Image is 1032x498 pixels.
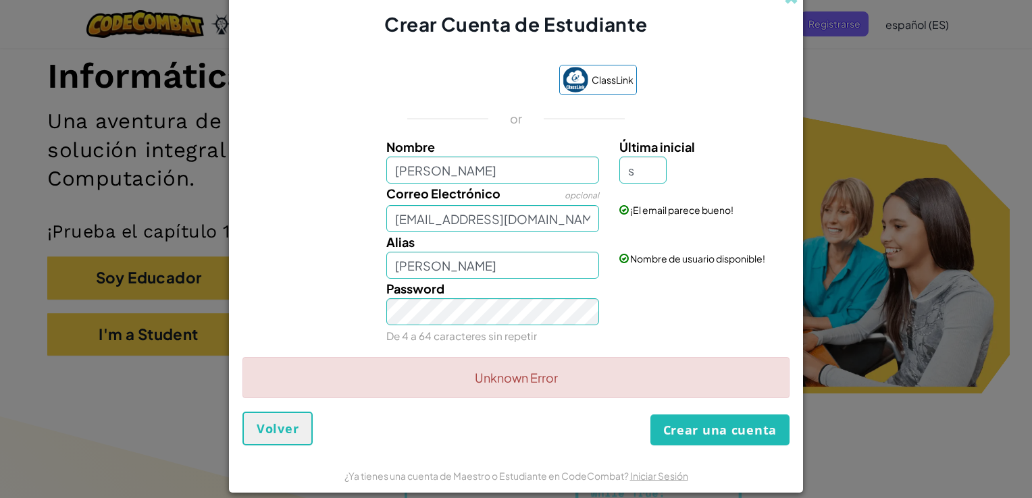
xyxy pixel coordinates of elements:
button: Crear una cuenta [650,414,790,445]
button: Volver [242,412,313,445]
a: Iniciar Sesión [630,470,688,482]
span: ClassLink [592,70,634,90]
img: classlink-logo-small.png [563,67,588,92]
span: Volver [257,420,299,437]
span: Nombre de usuario disponible! [630,252,765,265]
span: Alias [386,234,415,250]
span: Última inicial [619,139,695,155]
span: ¡El email parece bueno! [630,204,733,216]
span: opcional [565,190,599,200]
span: Crear Cuenta de Estudiante [384,12,648,36]
span: ¿Ya tienes una cuenta de Maestro o Estudiante en CodeCombat? [344,470,630,482]
p: or [510,111,523,127]
iframe: Botón Iniciar sesión con Google [388,66,552,96]
div: Unknown Error [242,357,790,398]
span: Correo Electrónico [386,186,500,201]
small: De 4 a 64 caracteres sin repetir [386,329,537,342]
span: Nombre [386,139,435,155]
span: Password [386,281,444,296]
